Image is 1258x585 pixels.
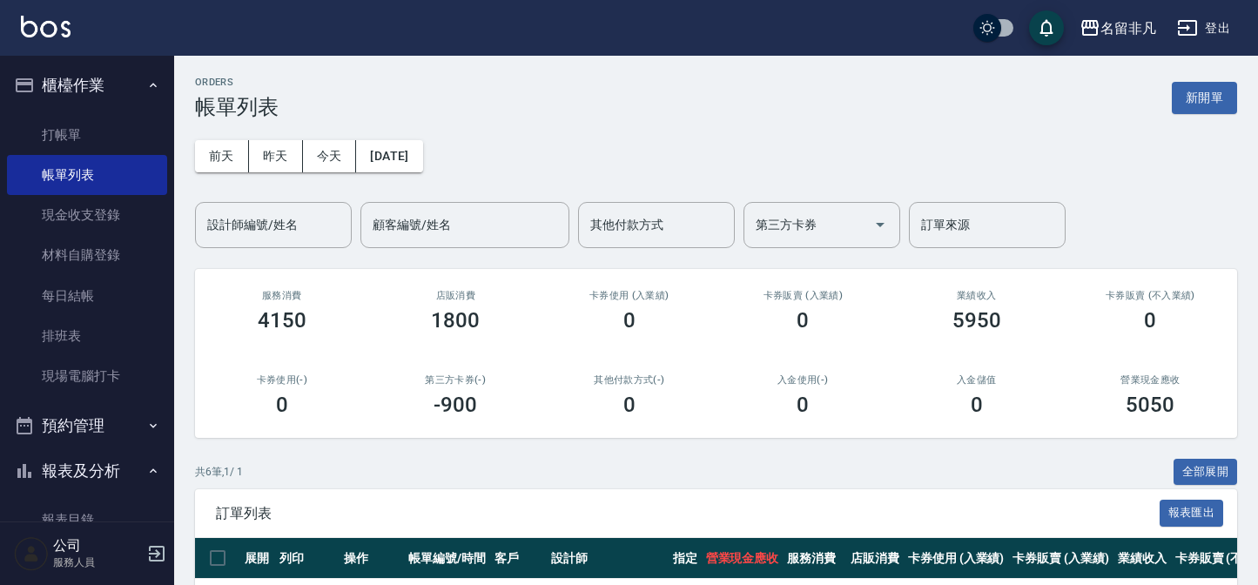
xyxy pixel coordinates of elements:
[7,63,167,108] button: 櫃檯作業
[563,290,696,301] h2: 卡券使用 (入業績)
[216,505,1160,522] span: 訂單列表
[404,538,490,579] th: 帳單編號/時間
[195,77,279,88] h2: ORDERS
[258,308,306,333] h3: 4150
[866,211,894,239] button: Open
[846,538,904,579] th: 店販消費
[1073,10,1163,46] button: 名留非凡
[390,290,522,301] h2: 店販消費
[737,374,870,386] h2: 入金使用(-)
[7,155,167,195] a: 帳單列表
[737,290,870,301] h2: 卡券販賣 (入業績)
[7,195,167,235] a: 現金收支登錄
[7,115,167,155] a: 打帳單
[7,500,167,540] a: 報表目錄
[1172,82,1237,114] button: 新開單
[547,538,668,579] th: 設計師
[911,374,1043,386] h2: 入金儲值
[1144,308,1156,333] h3: 0
[669,538,702,579] th: 指定
[356,140,422,172] button: [DATE]
[7,235,167,275] a: 材料自購登錄
[275,538,340,579] th: 列印
[340,538,404,579] th: 操作
[7,403,167,448] button: 預約管理
[7,316,167,356] a: 排班表
[623,393,636,417] h3: 0
[1172,89,1237,105] a: 新開單
[623,308,636,333] h3: 0
[7,356,167,396] a: 現場電腦打卡
[1085,374,1217,386] h2: 營業現金應收
[390,374,522,386] h2: 第三方卡券(-)
[431,308,480,333] h3: 1800
[1029,10,1064,45] button: save
[1170,12,1237,44] button: 登出
[7,448,167,494] button: 報表及分析
[14,536,49,571] img: Person
[797,393,809,417] h3: 0
[7,276,167,316] a: 每日結帳
[1113,538,1171,579] th: 業績收入
[303,140,357,172] button: 今天
[702,538,784,579] th: 營業現金應收
[195,95,279,119] h3: 帳單列表
[21,16,71,37] img: Logo
[971,393,983,417] h3: 0
[1008,538,1113,579] th: 卡券販賣 (入業績)
[53,555,142,570] p: 服務人員
[53,537,142,555] h5: 公司
[1100,17,1156,39] div: 名留非凡
[216,290,348,301] h3: 服務消費
[195,464,243,480] p: 共 6 筆, 1 / 1
[434,393,477,417] h3: -900
[1126,393,1174,417] h3: 5050
[1085,290,1217,301] h2: 卡券販賣 (不入業績)
[240,538,275,579] th: 展開
[195,140,249,172] button: 前天
[797,308,809,333] h3: 0
[216,374,348,386] h2: 卡券使用(-)
[490,538,548,579] th: 客戶
[1160,500,1224,527] button: 報表匯出
[952,308,1001,333] h3: 5950
[783,538,846,579] th: 服務消費
[563,374,696,386] h2: 其他付款方式(-)
[249,140,303,172] button: 昨天
[1160,504,1224,521] a: 報表匯出
[904,538,1009,579] th: 卡券使用 (入業績)
[1174,459,1238,486] button: 全部展開
[911,290,1043,301] h2: 業績收入
[276,393,288,417] h3: 0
